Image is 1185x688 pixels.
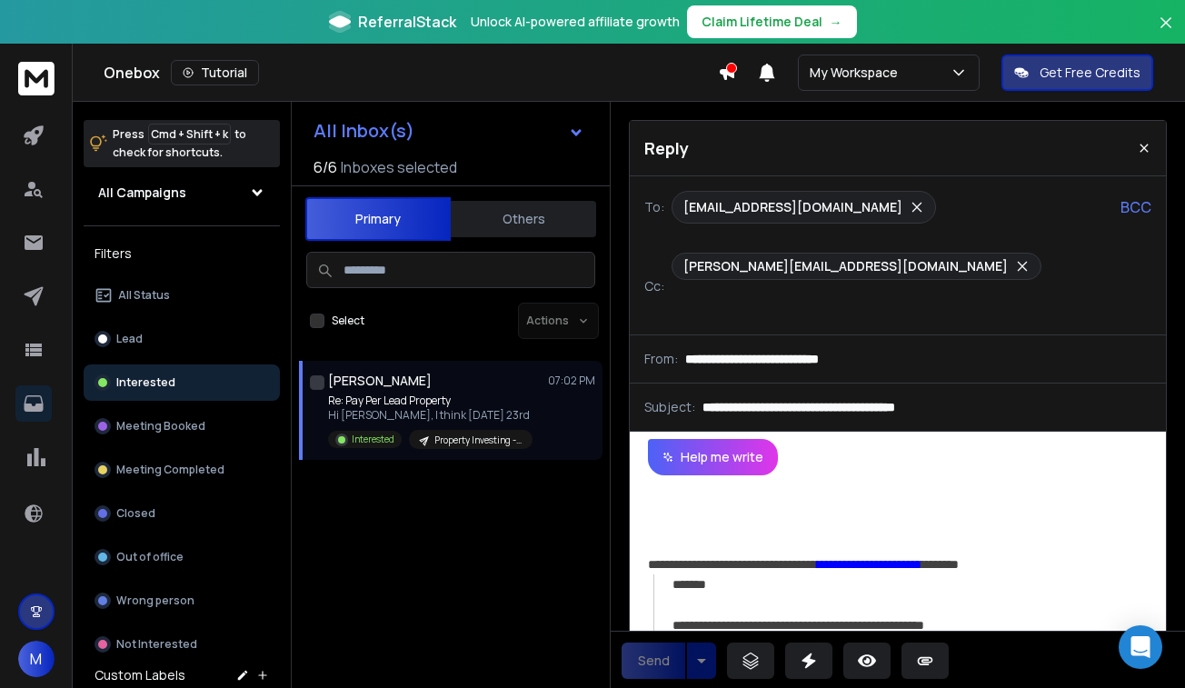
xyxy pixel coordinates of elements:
[644,277,664,295] p: Cc:
[84,408,280,444] button: Meeting Booked
[84,321,280,357] button: Lead
[341,156,457,178] h3: Inboxes selected
[113,125,246,162] p: Press to check for shortcuts.
[358,11,456,33] span: ReferralStack
[810,64,905,82] p: My Workspace
[830,13,842,31] span: →
[1120,196,1151,218] p: BCC
[1040,64,1140,82] p: Get Free Credits
[471,13,680,31] p: Unlock AI-powered affiliate growth
[18,641,55,677] button: M
[644,135,689,161] p: Reply
[683,198,902,216] p: [EMAIL_ADDRESS][DOMAIN_NAME]
[548,374,595,388] p: 07:02 PM
[116,332,143,346] p: Lead
[116,463,224,477] p: Meeting Completed
[1119,625,1162,669] div: Open Intercom Messenger
[95,666,185,684] h3: Custom Labels
[1001,55,1153,91] button: Get Free Credits
[84,277,280,314] button: All Status
[84,364,280,401] button: Interested
[116,375,175,390] p: Interested
[328,372,432,390] h1: [PERSON_NAME]
[644,398,695,416] p: Subject:
[451,199,596,239] button: Others
[116,506,155,521] p: Closed
[314,122,414,140] h1: All Inbox(s)
[328,408,533,423] p: Hi [PERSON_NAME], I think [DATE] 23rd
[84,452,280,488] button: Meeting Completed
[683,257,1008,275] p: [PERSON_NAME][EMAIL_ADDRESS][DOMAIN_NAME]
[116,419,205,434] p: Meeting Booked
[148,124,231,145] span: Cmd + Shift + k
[116,637,197,652] p: Not Interested
[84,583,280,619] button: Wrong person
[644,350,678,368] p: From:
[118,288,170,303] p: All Status
[305,197,451,241] button: Primary
[644,198,664,216] p: To:
[84,241,280,266] h3: Filters
[648,439,778,475] button: Help me write
[84,626,280,663] button: Not Interested
[299,113,599,149] button: All Inbox(s)
[1154,11,1178,55] button: Close banner
[171,60,259,85] button: Tutorial
[352,433,394,446] p: Interested
[84,495,280,532] button: Closed
[314,156,337,178] span: 6 / 6
[84,539,280,575] button: Out of office
[116,550,184,564] p: Out of office
[98,184,186,202] h1: All Campaigns
[687,5,857,38] button: Claim Lifetime Deal→
[84,174,280,211] button: All Campaigns
[116,593,194,608] p: Wrong person
[104,60,718,85] div: Onebox
[434,434,522,447] p: Property Investing - Global
[328,394,533,408] p: Re: Pay Per Lead Property
[332,314,364,328] label: Select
